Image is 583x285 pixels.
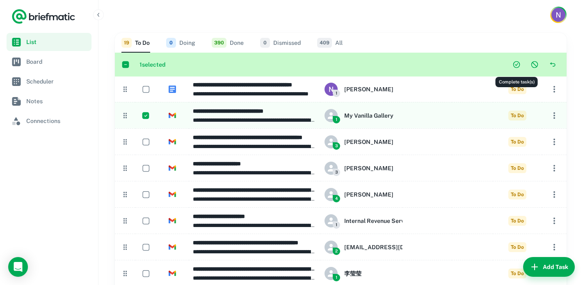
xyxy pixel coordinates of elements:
[333,221,340,229] span: 1
[551,8,565,22] img: Nataleh Nicole
[166,38,176,48] span: 0
[344,111,393,120] h6: My Vanilla Gallery
[26,57,88,66] span: Board
[317,33,343,53] button: All
[325,83,338,96] img: ACg8ocL2g5GUtRYZU870zejQxY7JbKkawI0gMv4eVk0VnYMFYds2nQ=s50-c-k-no
[7,92,91,110] a: Notes
[7,53,91,71] a: Board
[121,33,150,53] button: To Do
[212,33,244,53] button: Done
[344,164,393,173] h6: [PERSON_NAME]
[508,111,526,120] span: To Do
[508,137,526,147] span: To Do
[7,72,91,90] a: Scheduler
[325,188,393,201] div: Nataleh Nicole
[169,165,176,172] img: https://app.briefmatic.com/assets/integrations/gmail.png
[169,112,176,119] img: https://app.briefmatic.com/assets/integrations/gmail.png
[333,142,340,150] span: 3
[325,83,393,96] div: Nataleh Nicole
[333,274,340,281] span: 1
[344,137,393,146] h6: [PERSON_NAME]
[169,270,176,277] img: https://app.briefmatic.com/assets/integrations/gmail.png
[550,7,567,23] button: Account button
[26,77,88,86] span: Scheduler
[26,37,88,46] span: List
[325,214,412,227] div: Internal Revenue Service
[496,77,538,87] div: Complete task(s)
[169,217,176,225] img: https://app.briefmatic.com/assets/integrations/gmail.png
[26,116,88,125] span: Connections
[333,116,340,123] span: 1
[344,243,447,252] h6: [EMAIL_ADDRESS][DOMAIN_NAME]
[169,243,176,251] img: https://app.briefmatic.com/assets/integrations/gmail.png
[508,216,526,226] span: To Do
[344,216,412,225] h6: Internal Revenue Service
[508,269,526,278] span: To Do
[325,267,361,280] div: 李莹莹
[508,190,526,199] span: To Do
[333,169,340,176] span: 3
[139,60,509,69] h6: 1 selected
[317,38,332,48] span: 409
[121,38,132,48] span: 19
[166,33,195,53] button: Doing
[169,86,176,93] img: https://app.briefmatic.com/assets/tasktypes/vnd.google-apps.document.png
[8,257,28,277] div: Load Chat
[509,57,524,72] button: Complete task(s)
[260,38,270,48] span: 0
[523,257,575,277] button: Add Task
[260,33,301,53] button: Dismissed
[325,162,393,175] div: Spencer Brickman
[508,242,526,252] span: To Do
[169,191,176,198] img: https://app.briefmatic.com/assets/integrations/gmail.png
[333,90,340,97] span: 1
[325,135,393,148] div: Hazel Leyble
[7,112,91,130] a: Connections
[325,109,393,122] div: My Vanilla Gallery
[26,97,88,106] span: Notes
[7,33,91,51] a: List
[527,57,542,72] button: Dismiss task(s)
[344,269,361,278] h6: 李莹莹
[508,84,526,94] span: To Do
[344,85,393,94] h6: [PERSON_NAME]
[212,38,226,48] span: 390
[11,8,75,25] a: Logo
[545,57,560,72] button: Recover task(s)
[169,138,176,146] img: https://app.briefmatic.com/assets/integrations/gmail.png
[325,241,447,254] div: kico@partnerly.us
[508,163,526,173] span: To Do
[344,190,393,199] h6: [PERSON_NAME]
[333,195,340,202] span: 4
[333,248,340,255] span: 2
